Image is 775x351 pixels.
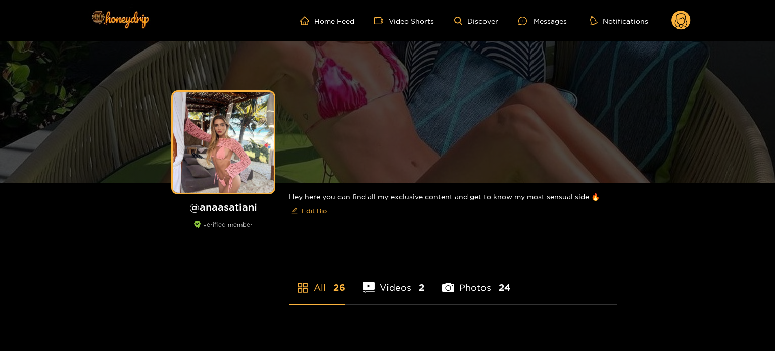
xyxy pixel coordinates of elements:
[419,281,424,294] span: 2
[289,203,329,219] button: editEdit Bio
[374,16,434,25] a: Video Shorts
[291,207,298,215] span: edit
[302,206,327,216] span: Edit Bio
[442,259,510,304] li: Photos
[518,15,567,27] div: Messages
[300,16,354,25] a: Home Feed
[499,281,510,294] span: 24
[289,183,617,227] div: Hey here you can find all my exclusive content and get to know my most sensual side 🔥
[168,200,279,213] h1: @ anaasatiani
[363,259,424,304] li: Videos
[587,16,651,26] button: Notifications
[168,221,279,239] div: verified member
[300,16,314,25] span: home
[333,281,345,294] span: 26
[289,259,345,304] li: All
[454,17,498,25] a: Discover
[297,282,309,294] span: appstore
[374,16,389,25] span: video-camera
